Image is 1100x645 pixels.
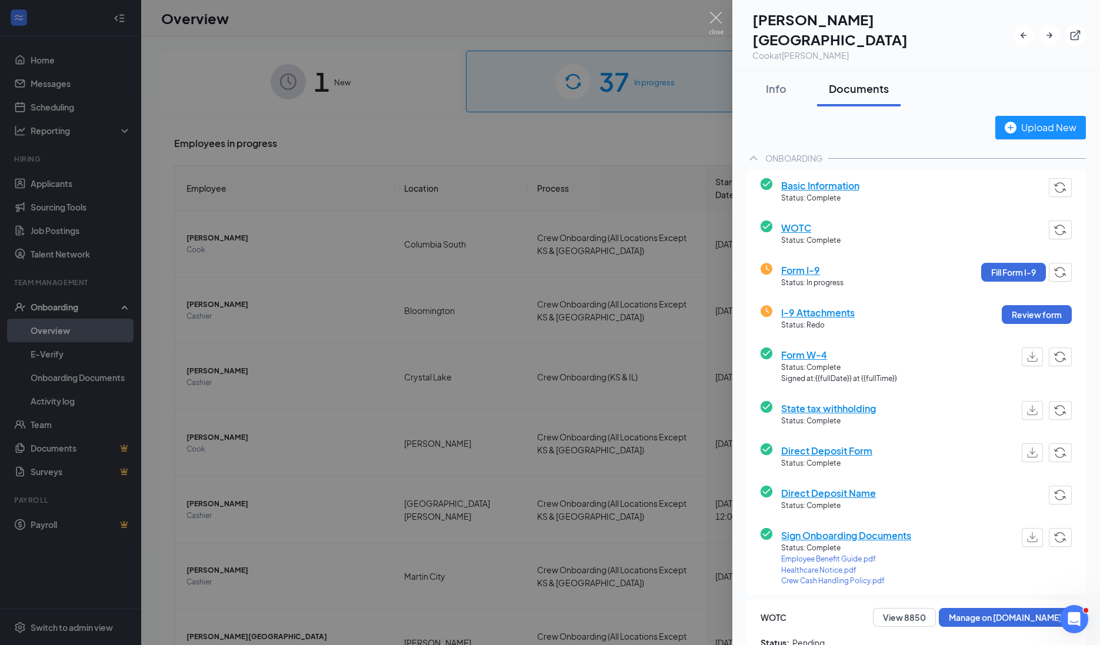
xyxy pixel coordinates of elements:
[1002,305,1072,324] button: Review form
[1039,25,1060,46] button: ArrowRight
[781,416,876,427] span: Status: Complete
[781,362,897,373] span: Status: Complete
[781,554,911,565] a: Employee Benefit Guide.pdf
[781,401,876,416] span: State tax withholding
[781,458,872,469] span: Status: Complete
[765,152,823,164] div: ONBOARDING
[1065,25,1086,46] button: ExternalLink
[1060,605,1088,633] iframe: Intercom live chat
[1013,25,1034,46] button: ArrowLeftNew
[758,81,794,96] div: Info
[781,263,844,278] span: Form I-9
[781,486,876,500] span: Direct Deposit Name
[939,608,1072,627] button: Manage on [DOMAIN_NAME]
[1018,29,1029,41] svg: ArrowLeftNew
[981,263,1046,282] button: Fill Form I-9
[781,347,897,362] span: Form W-4
[781,235,841,246] span: Status: Complete
[873,608,936,627] button: View 8850
[781,443,872,458] span: Direct Deposit Form
[781,278,844,289] span: Status: In progress
[761,611,786,624] span: WOTC
[1044,29,1055,41] svg: ArrowRight
[781,193,859,204] span: Status: Complete
[781,565,911,576] a: Healthcare Notice.pdf
[781,305,855,320] span: I-9 Attachments
[1069,29,1081,41] svg: ExternalLink
[781,220,841,235] span: WOTC
[781,178,859,193] span: Basic Information
[781,373,897,385] span: Signed at: {{fullDate}} at {{fullTime}}
[781,320,855,331] span: Status: Redo
[781,576,911,587] a: Crew Cash Handling Policy.pdf
[781,528,911,543] span: Sign Onboarding Documents
[781,500,876,512] span: Status: Complete
[781,543,911,554] span: Status: Complete
[752,9,1013,49] h1: [PERSON_NAME][GEOGRAPHIC_DATA]
[995,116,1086,139] button: Upload New
[1005,120,1076,135] div: Upload New
[752,49,1013,61] div: Cook at [PERSON_NAME]
[829,81,889,96] div: Documents
[746,151,761,165] svg: ChevronUp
